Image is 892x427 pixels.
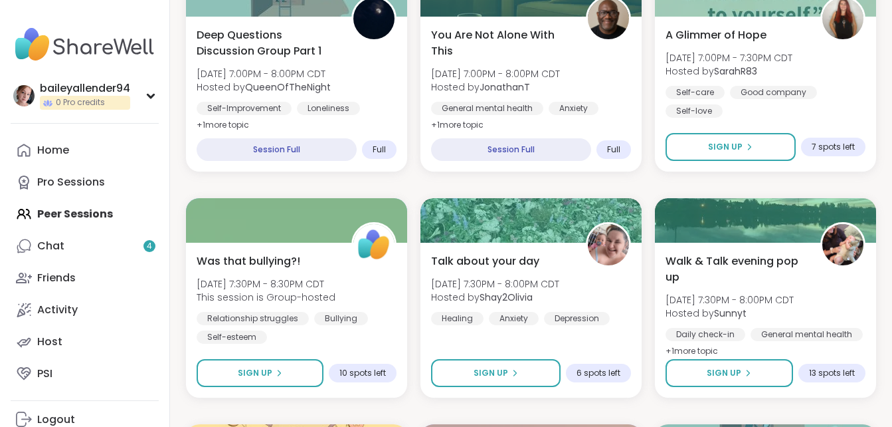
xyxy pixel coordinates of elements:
[707,367,741,379] span: Sign Up
[245,80,331,94] b: QueenOfTheNight
[751,328,863,341] div: General mental health
[373,144,386,155] span: Full
[56,97,105,108] span: 0 Pro credits
[431,138,591,161] div: Session Full
[147,241,152,252] span: 4
[666,307,794,320] span: Hosted by
[431,27,571,59] span: You Are Not Alone With This
[474,367,508,379] span: Sign Up
[489,312,539,325] div: Anxiety
[11,230,159,262] a: Chat4
[37,366,52,381] div: PSI
[197,102,292,115] div: Self-Improvement
[588,224,629,265] img: Shay2Olivia
[13,85,35,106] img: baileyallender94
[822,224,863,265] img: Sunnyt
[431,102,543,115] div: General mental health
[11,134,159,166] a: Home
[238,367,272,379] span: Sign Up
[11,358,159,390] a: PSI
[37,303,78,317] div: Activity
[666,27,766,43] span: A Glimmer of Hope
[314,312,368,325] div: Bullying
[353,224,395,265] img: ShareWell
[197,331,267,344] div: Self-esteem
[666,253,806,285] span: Walk & Talk evening pop up
[480,80,530,94] b: JonathanT
[197,291,335,304] span: This session is Group-hosted
[11,294,159,326] a: Activity
[431,67,560,80] span: [DATE] 7:00PM - 8:00PM CDT
[809,368,855,378] span: 13 spots left
[339,368,386,378] span: 10 spots left
[37,412,75,427] div: Logout
[431,253,539,269] span: Talk about your day
[197,253,300,269] span: Was that bullying?!
[11,166,159,198] a: Pro Sessions
[37,271,76,285] div: Friends
[431,291,559,304] span: Hosted by
[607,144,620,155] span: Full
[431,312,484,325] div: Healing
[708,141,743,153] span: Sign Up
[714,65,757,78] b: SarahR83
[37,143,69,158] div: Home
[666,359,793,387] button: Sign Up
[666,293,794,307] span: [DATE] 7:30PM - 8:00PM CDT
[197,67,331,80] span: [DATE] 7:00PM - 8:00PM CDT
[480,291,533,304] b: Shay2Olivia
[666,328,745,341] div: Daily check-in
[197,80,331,94] span: Hosted by
[431,80,560,94] span: Hosted by
[297,102,360,115] div: Loneliness
[40,81,130,96] div: baileyallender94
[431,277,559,291] span: [DATE] 7:30PM - 8:00PM CDT
[197,312,309,325] div: Relationship struggles
[666,51,792,65] span: [DATE] 7:00PM - 7:30PM CDT
[197,277,335,291] span: [DATE] 7:30PM - 8:30PM CDT
[11,326,159,358] a: Host
[11,262,159,294] a: Friends
[197,359,323,387] button: Sign Up
[812,142,855,152] span: 7 spots left
[197,27,337,59] span: Deep Questions Discussion Group Part 1
[666,65,792,78] span: Hosted by
[714,307,747,320] b: Sunnyt
[37,239,64,253] div: Chat
[549,102,598,115] div: Anxiety
[431,359,561,387] button: Sign Up
[37,175,105,190] div: Pro Sessions
[577,368,620,378] span: 6 spots left
[544,312,610,325] div: Depression
[666,133,796,161] button: Sign Up
[197,138,357,161] div: Session Full
[11,21,159,68] img: ShareWell Nav Logo
[730,86,817,99] div: Good company
[666,86,725,99] div: Self-care
[37,335,62,349] div: Host
[666,104,723,118] div: Self-love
